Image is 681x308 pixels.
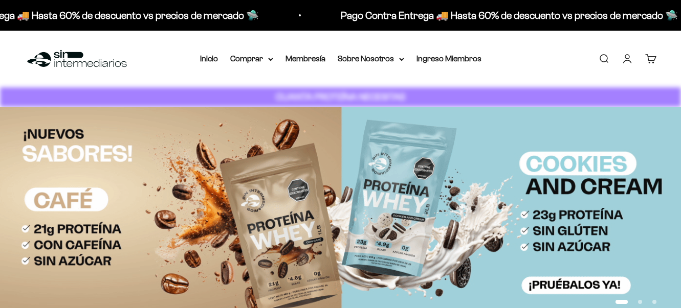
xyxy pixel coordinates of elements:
a: Ingreso Miembros [416,54,481,63]
a: Inicio [200,54,218,63]
summary: Sobre Nosotros [338,52,404,65]
strong: CUANTA PROTEÍNA NECESITAS [276,91,405,102]
summary: Comprar [230,52,273,65]
p: Pago Contra Entrega 🚚 Hasta 60% de descuento vs precios de mercado 🛸 [339,7,676,23]
a: Membresía [285,54,325,63]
